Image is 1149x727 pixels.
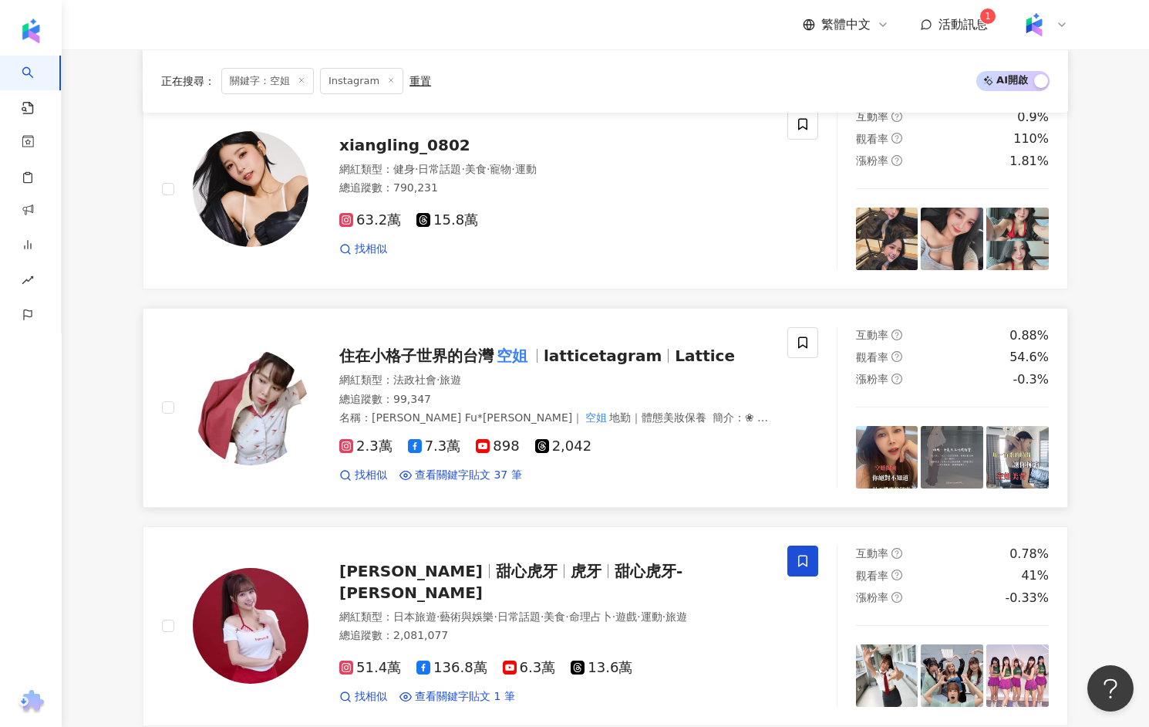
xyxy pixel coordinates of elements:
span: 互動率 [856,547,888,560]
span: · [662,610,665,623]
div: 41% [1021,567,1049,584]
span: 日常話題 [418,163,461,175]
span: 136.8萬 [416,660,487,676]
span: 日常話題 [497,610,541,623]
img: KOL Avatar [193,568,308,684]
img: post-image [921,426,983,489]
mark: 空姐 [494,343,531,368]
span: Instagram [320,68,403,94]
img: post-image [856,426,918,489]
div: 網紅類型 ： [339,162,769,178]
span: · [637,610,640,623]
img: Kolr%20app%20icon%20%281%29.png [1019,10,1049,39]
span: 遊戲 [615,610,637,623]
img: post-image [856,208,918,270]
div: 總追蹤數 ： 2,081,077 [339,628,769,644]
img: post-image [986,644,1049,707]
div: 1.81% [1009,153,1049,170]
span: 查看關鍵字貼文 37 筆 [415,468,522,483]
span: 找相似 [355,689,387,705]
span: · [541,610,544,623]
div: -0.3% [1013,371,1049,388]
span: 正在搜尋 ： [161,75,215,87]
div: 重置 [409,75,431,87]
img: KOL Avatar [193,131,308,247]
span: · [461,163,464,175]
span: 藝術與娛樂 [440,610,494,623]
span: 63.2萬 [339,212,401,228]
div: 0.78% [1009,546,1049,563]
span: 漲粉率 [856,154,888,167]
span: 6.3萬 [503,660,556,676]
span: question-circle [891,570,902,580]
div: 0.9% [1017,109,1049,126]
span: 運動 [515,163,537,175]
span: 法政社會 [393,374,436,386]
img: post-image [921,208,983,270]
span: 互動率 [856,110,888,123]
span: · [494,610,497,623]
span: · [612,610,615,623]
span: 898 [476,438,519,455]
span: 旅遊 [440,374,461,386]
a: 找相似 [339,689,387,705]
span: 名稱 ： [339,411,706,424]
img: post-image [856,644,918,707]
span: question-circle [891,330,902,340]
a: 找相似 [339,242,387,257]
span: 13.6萬 [571,660,632,676]
a: 查看關鍵字貼文 37 筆 [399,468,522,483]
sup: 1 [980,8,996,24]
span: question-circle [891,548,902,559]
div: 110% [1013,130,1049,147]
img: chrome extension [16,690,46,715]
span: 地勤｜體態美妝保養 [609,411,706,424]
img: post-image [921,644,983,707]
div: 0.88% [1009,327,1049,344]
span: 寵物 [490,163,511,175]
span: ❀ 前 [745,411,768,424]
div: 54.6% [1009,349,1049,366]
span: · [415,163,418,175]
span: question-circle [891,592,902,603]
span: [PERSON_NAME] [339,562,483,580]
div: 網紅類型 ： [339,610,769,625]
span: 找相似 [355,468,387,483]
mark: 空姐 [339,424,366,441]
span: 觀看率 [856,351,888,363]
span: 觀看率 [856,133,888,145]
span: · [511,163,514,175]
span: latticetagram [544,347,662,365]
a: KOL Avatar[PERSON_NAME]甜心虎牙虎牙甜心虎牙-[PERSON_NAME]網紅類型：日本旅遊·藝術與娛樂·日常話題·美食·命理占卜·遊戲·運動·旅遊總追蹤數：2,081,07... [143,526,1068,726]
span: 7.3萬 [408,438,461,455]
span: 命理占卜 [569,610,612,623]
span: · [487,163,490,175]
span: 互動率 [856,329,888,341]
span: 旅遊 [665,610,687,623]
span: 2,042 [535,438,592,455]
span: question-circle [891,133,902,144]
span: · [565,610,568,623]
span: 漲粉率 [856,591,888,604]
a: KOL Avatar住在小格子世界的台灣空姐latticetagramLattice網紅類型：法政社會·旅遊總追蹤數：99,347名稱：[PERSON_NAME] Fu*[PERSON_NAME... [143,308,1068,508]
span: Lattice [675,347,735,365]
span: 甜心虎牙-[PERSON_NAME] [339,562,682,602]
a: KOL Avatarxiangling_0802網紅類型：健身·日常話題·美食·寵物·運動總追蹤數：790,23163.2萬15.8萬找相似互動率question-circle0.9%觀看率qu... [143,90,1068,289]
img: KOL Avatar [193,350,308,465]
span: 漲粉率 [856,373,888,385]
span: 運動 [641,610,662,623]
span: 觀看率 [856,570,888,582]
mark: 空姐 [583,409,609,426]
span: 活動訊息 [938,17,988,32]
span: xiangling_0802 [339,136,470,154]
iframe: Help Scout Beacon - Open [1087,665,1134,712]
span: 1 [985,11,991,22]
span: 關鍵字：空姐 [221,68,314,94]
span: rise [22,265,34,299]
a: search [22,56,52,116]
span: question-circle [891,111,902,122]
span: 虎牙 [571,562,601,580]
div: -0.33% [1005,590,1049,607]
span: 日本旅遊 [393,610,436,623]
span: 51.4萬 [339,660,401,676]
